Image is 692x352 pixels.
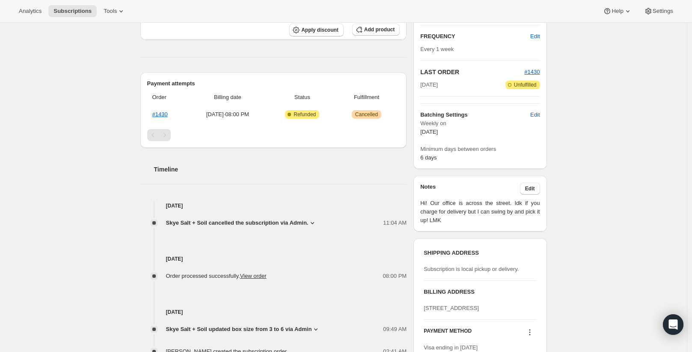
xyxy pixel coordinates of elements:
[525,185,535,192] span: Edit
[166,273,267,279] span: Order processed successfully.
[524,68,540,76] button: #1430
[48,5,97,17] button: Subscriptions
[355,111,378,118] span: Cancelled
[514,81,537,88] span: Unfulfilled
[53,8,92,15] span: Subscriptions
[352,24,400,36] button: Add product
[663,314,683,335] div: Open Intercom Messenger
[524,69,540,75] a: #1430
[424,328,472,339] h3: PAYMENT METHOD
[147,79,400,88] h2: Payment attempts
[240,273,267,279] a: View order
[154,165,407,174] h2: Timeline
[612,8,623,15] span: Help
[420,119,540,128] span: Weekly on
[530,111,540,119] span: Edit
[147,129,400,141] nav: Pagination
[364,26,395,33] span: Add product
[14,5,47,17] button: Analytics
[294,111,316,118] span: Refunded
[19,8,42,15] span: Analytics
[383,272,407,280] span: 08:00 PM
[289,24,344,36] button: Apply discount
[152,111,168,117] a: #1430
[530,32,540,41] span: Edit
[420,81,438,89] span: [DATE]
[140,255,407,263] h4: [DATE]
[166,325,321,334] button: Skye Salt + Soil updated box size from 3 to 6 via Admin
[424,266,519,272] span: Subscription is local pickup or delivery.
[420,46,454,52] span: Every 1 week
[383,325,407,334] span: 09:49 AM
[104,8,117,15] span: Tools
[339,93,395,102] span: Fulfillment
[420,183,520,195] h3: Notes
[420,68,524,76] h2: LAST ORDER
[271,93,333,102] span: Status
[420,111,530,119] h6: Batching Settings
[166,219,317,227] button: Skye Salt + Soil cancelled the subscription via Admin.
[98,5,131,17] button: Tools
[383,219,407,227] span: 11:04 AM
[520,183,540,195] button: Edit
[189,93,266,102] span: Billing date
[189,110,266,119] span: [DATE] · 08:00 PM
[420,32,530,41] h2: FREQUENCY
[140,202,407,210] h4: [DATE]
[140,308,407,316] h4: [DATE]
[525,30,545,43] button: Edit
[420,199,540,225] span: Hi! Our office is across the street. Idk if you charge for delivery but I can swing by and pick i...
[598,5,637,17] button: Help
[653,8,673,15] span: Settings
[301,27,339,33] span: Apply discount
[166,325,312,334] span: Skye Salt + Soil updated box size from 3 to 6 via Admin
[424,305,479,311] span: [STREET_ADDRESS]
[166,219,309,227] span: Skye Salt + Soil cancelled the subscription via Admin.
[420,145,540,153] span: Minimum days between orders
[639,5,678,17] button: Settings
[424,288,536,296] h3: BILLING ADDRESS
[420,129,438,135] span: [DATE]
[525,108,545,122] button: Edit
[420,154,437,161] span: 6 days
[424,249,536,257] h3: SHIPPING ADDRESS
[147,88,187,107] th: Order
